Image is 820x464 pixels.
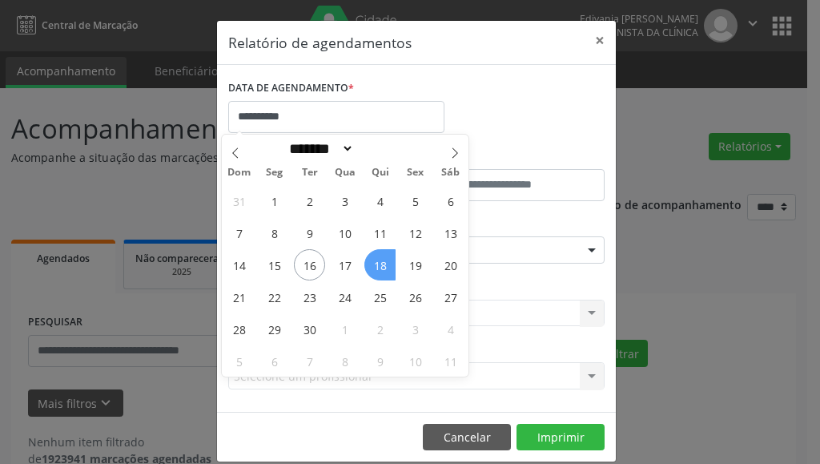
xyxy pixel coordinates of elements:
[423,424,511,451] button: Cancelar
[228,76,354,101] label: DATA DE AGENDAMENTO
[222,167,257,178] span: Dom
[400,249,431,280] span: Setembro 19, 2025
[435,281,466,313] span: Setembro 27, 2025
[435,249,466,280] span: Setembro 20, 2025
[329,249,360,280] span: Setembro 17, 2025
[223,313,255,345] span: Setembro 28, 2025
[259,249,290,280] span: Setembro 15, 2025
[363,167,398,178] span: Qui
[294,345,325,377] span: Outubro 7, 2025
[329,185,360,216] span: Setembro 3, 2025
[398,167,433,178] span: Sex
[364,185,396,216] span: Setembro 4, 2025
[400,281,431,313] span: Setembro 26, 2025
[294,281,325,313] span: Setembro 23, 2025
[435,345,466,377] span: Outubro 11, 2025
[435,217,466,248] span: Setembro 13, 2025
[223,281,255,313] span: Setembro 21, 2025
[364,345,396,377] span: Outubro 9, 2025
[223,345,255,377] span: Outubro 5, 2025
[223,217,255,248] span: Setembro 7, 2025
[364,313,396,345] span: Outubro 2, 2025
[259,281,290,313] span: Setembro 22, 2025
[259,345,290,377] span: Outubro 6, 2025
[228,32,412,53] h5: Relatório de agendamentos
[294,313,325,345] span: Setembro 30, 2025
[259,313,290,345] span: Setembro 29, 2025
[328,167,363,178] span: Qua
[433,167,468,178] span: Sáb
[329,313,360,345] span: Outubro 1, 2025
[400,185,431,216] span: Setembro 5, 2025
[420,144,605,169] label: ATÉ
[364,217,396,248] span: Setembro 11, 2025
[400,217,431,248] span: Setembro 12, 2025
[584,21,616,60] button: Close
[294,217,325,248] span: Setembro 9, 2025
[329,217,360,248] span: Setembro 10, 2025
[292,167,328,178] span: Ter
[329,281,360,313] span: Setembro 24, 2025
[294,185,325,216] span: Setembro 2, 2025
[259,185,290,216] span: Setembro 1, 2025
[364,281,396,313] span: Setembro 25, 2025
[223,185,255,216] span: Agosto 31, 2025
[354,140,407,157] input: Year
[283,140,354,157] select: Month
[435,185,466,216] span: Setembro 6, 2025
[435,313,466,345] span: Outubro 4, 2025
[223,249,255,280] span: Setembro 14, 2025
[400,345,431,377] span: Outubro 10, 2025
[257,167,292,178] span: Seg
[294,249,325,280] span: Setembro 16, 2025
[329,345,360,377] span: Outubro 8, 2025
[364,249,396,280] span: Setembro 18, 2025
[517,424,605,451] button: Imprimir
[259,217,290,248] span: Setembro 8, 2025
[400,313,431,345] span: Outubro 3, 2025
